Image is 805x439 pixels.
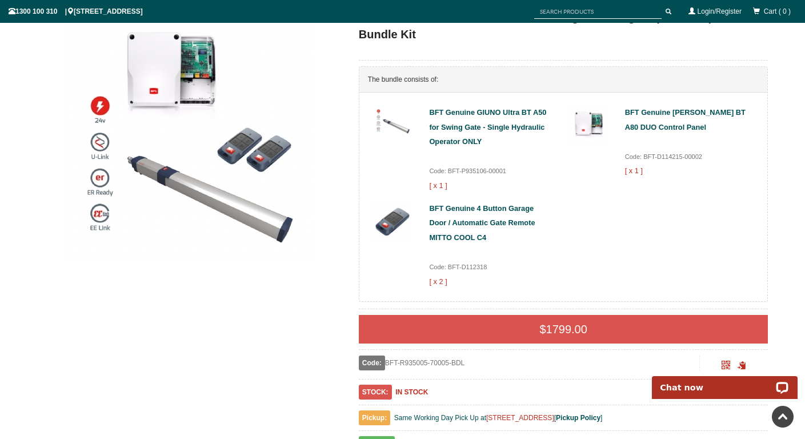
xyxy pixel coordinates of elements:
[38,9,341,260] a: BFT Genuine GIUNO Ultra BT A50 Swing Gate Single Operator/Opener Bundle Kit - - Gate Warehouse
[738,361,746,370] span: Click to copy the URL
[567,105,608,146] img: bft-genuine-thalia-bt-a80-duo-control-panel-2025415165531-oaz_thumb_small.jpg
[486,414,554,422] a: [STREET_ADDRESS]
[764,7,791,15] span: Cart ( 0 )
[625,153,702,160] span: Code: BFT-D114215-00002
[698,7,742,15] a: Login/Register
[9,7,143,15] span: 1300 100 310 | [STREET_ADDRESS]
[429,108,546,146] a: BFT Genuine GIUNO Ultra BT A50 for Swing Gate - Single Hydraulic Operator ONLY
[394,414,603,422] span: Same Working Day Pick Up at [ ]
[359,9,768,43] h1: BFT Genuine GIUNO Ultra BT A50 Swing Gate Single Operator/Opener Bundle Kit
[429,167,506,174] span: Code: BFT-P935106-00001
[534,5,662,19] input: SEARCH PRODUCTS
[359,356,700,370] div: BFT-R935005-70005-BDL
[395,388,428,396] b: IN STOCK
[429,204,535,242] a: BFT Genuine 4 Button Garage Door / Automatic Gate Remote MITTO COOL C4
[644,363,805,399] iframe: LiveChat chat widget
[359,385,392,400] span: STOCK:
[359,356,385,370] span: Code:
[359,410,390,425] span: Pickup:
[372,201,413,242] img: bft-4-buttons-garage-doorautomatic-gate-remote-mitto-cool-c4-20247319317-ozf_thumb_small.jpg
[546,323,587,336] span: 1799.00
[556,414,600,422] a: Pickup Policy
[625,166,643,175] strong: [ x 1 ]
[63,9,315,260] img: BFT Genuine GIUNO Ultra BT A50 Swing Gate Single Operator/Opener Bundle Kit - - Gate Warehouse
[359,67,768,93] div: The bundle consists of:
[625,108,746,131] a: BFT Genuine [PERSON_NAME] BT A80 DUO Control Panel
[429,277,447,286] strong: [ x 2 ]
[429,181,447,190] strong: [ x 1 ]
[429,264,487,270] span: Code: BFT-D112318
[359,315,768,344] div: $
[372,105,413,146] img: bft-genuine-giuno-ultra-bt-a50-for-swing-gate-single-hydraulic-operator-only-2023111721253-dqe_th...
